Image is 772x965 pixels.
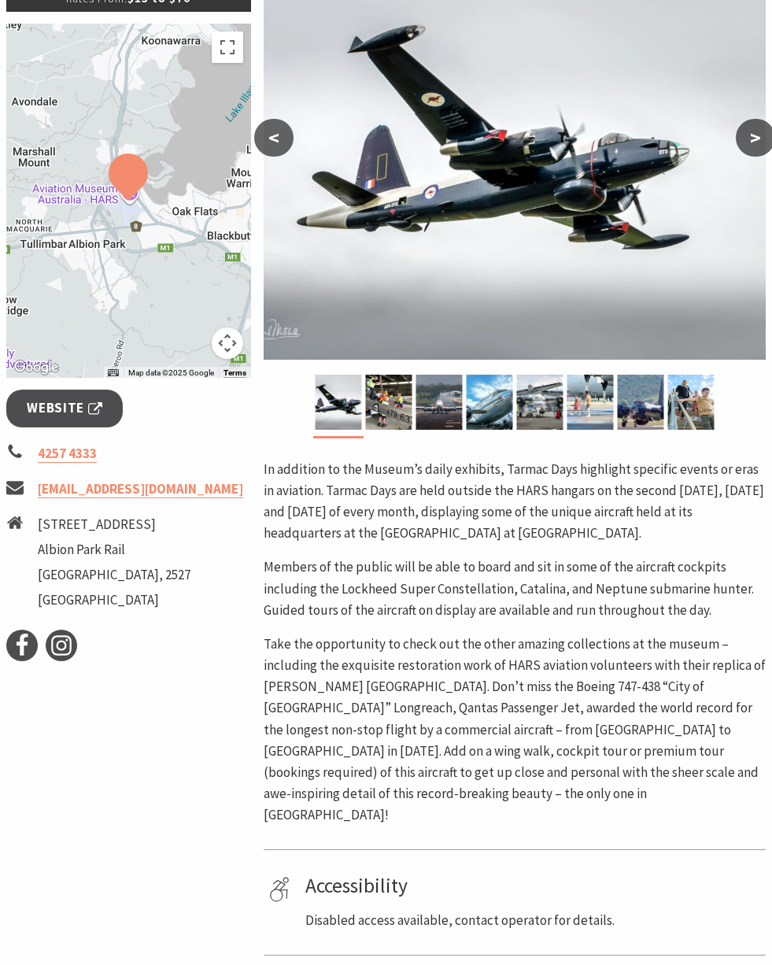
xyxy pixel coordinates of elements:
[305,910,760,931] p: Disabled access available, contact operator for details.
[108,368,119,379] button: Keyboard shortcuts
[10,357,62,378] img: Google
[416,375,462,430] img: This air craft holds the record for non stop flight from London to Sydney. Record set in August 198
[6,390,123,427] a: Website
[264,459,766,545] p: In addition to the Museum’s daily exhibits, Tarmac Days highlight specific events or eras in avia...
[38,564,190,586] li: [GEOGRAPHIC_DATA], 2527
[38,539,190,560] li: Albion Park Rail
[567,375,613,430] img: Plenty to see!
[38,445,97,463] a: 4257 4333
[667,375,714,430] img: VH-OJA
[264,556,766,621] p: Members of the public will be able to board and sit in some of the aircraft cockpits including th...
[254,119,294,157] button: <
[223,368,246,378] a: Terms (opens in new tab)
[305,874,760,898] h4: Accessibility
[466,375,512,430] img: Tarmac days HARS museum
[212,327,243,359] button: Map camera controls
[212,31,243,63] button: Toggle fullscreen view
[27,397,102,419] span: Website
[128,368,214,377] span: Map data ©2025 Google
[264,634,766,826] p: Take the opportunity to check out the other amazing collections at the museum – including the exq...
[10,357,62,378] a: Click to see this area on Google Maps
[38,514,190,535] li: [STREET_ADDRESS]
[617,375,663,430] img: Military maritime reconnaissance, patrol and anti-submarine aircraft
[38,590,190,611] li: [GEOGRAPHIC_DATA]
[516,375,563,430] img: Tarmac days HARS museum
[38,480,243,498] a: [EMAIL_ADDRESS][DOMAIN_NAME]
